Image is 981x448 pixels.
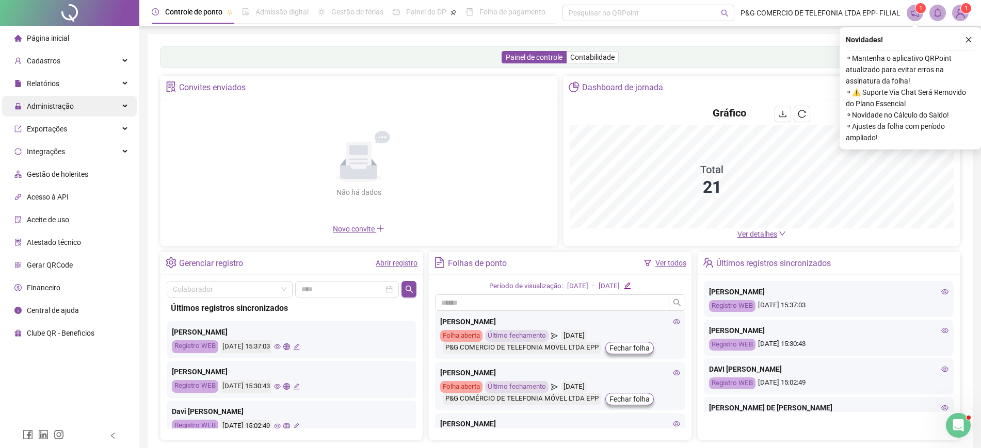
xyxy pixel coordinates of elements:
[406,8,446,16] span: Painel do DP
[609,393,650,405] span: Fechar folha
[14,307,22,314] span: info-circle
[27,147,65,156] span: Integrações
[709,300,948,312] div: [DATE] 15:37:03
[27,102,74,110] span: Administração
[274,423,281,429] span: eye
[965,36,972,43] span: close
[605,342,654,354] button: Fechar folha
[14,80,22,87] span: file
[221,380,271,393] div: [DATE] 15:30:43
[376,224,384,233] span: plus
[172,366,411,377] div: [PERSON_NAME]
[14,57,22,64] span: user-add
[274,383,281,390] span: eye
[737,230,777,238] span: Ver detalhes
[283,343,290,350] span: global
[293,423,300,429] span: edit
[655,259,686,267] a: Ver todos
[941,366,948,373] span: eye
[709,286,948,297] div: [PERSON_NAME]
[964,5,968,12] span: 1
[737,230,786,238] a: Ver detalhes down
[221,340,271,353] div: [DATE] 15:37:03
[443,393,601,405] div: P&G COMÉRCIO DE TELEFONIA MÓVEL LTDA EPP
[152,8,159,15] span: clock-circle
[941,404,948,411] span: eye
[27,261,73,269] span: Gerar QRCode
[673,420,680,427] span: eye
[485,330,549,342] div: Último fechamento
[166,257,176,268] span: setting
[673,369,680,376] span: eye
[14,103,22,110] span: lock
[172,380,218,393] div: Registro WEB
[255,8,309,16] span: Admissão digital
[709,363,948,375] div: DAVI [PERSON_NAME]
[709,402,948,413] div: [PERSON_NAME] DE [PERSON_NAME]
[27,125,67,133] span: Exportações
[569,81,580,92] span: pie-chart
[333,225,384,233] span: Novo convite
[331,8,383,16] span: Gestão de férias
[709,377,948,389] div: [DATE] 15:02:49
[283,383,290,390] span: global
[489,281,563,292] div: Período de visualização:
[451,9,457,15] span: pushpin
[915,3,926,13] sup: 1
[165,8,222,16] span: Controle de ponto
[27,215,69,224] span: Aceite de uso
[624,282,631,289] span: edit
[283,423,290,429] span: global
[405,285,413,293] span: search
[709,325,948,336] div: [PERSON_NAME]
[561,381,587,393] div: [DATE]
[716,255,831,272] div: Últimos registros sincronizados
[709,339,755,351] div: Registro WEB
[567,281,588,292] div: [DATE]
[919,5,923,12] span: 1
[109,432,117,439] span: left
[27,193,69,201] span: Acesso à API
[673,318,680,325] span: eye
[27,170,88,178] span: Gestão de holerites
[466,8,473,15] span: book
[846,34,883,45] span: Novidades !
[846,121,975,143] span: ⚬ Ajustes da folha com período ampliado!
[14,284,22,291] span: dollar
[570,53,615,61] span: Contabilidade
[227,9,233,15] span: pushpin
[27,79,59,88] span: Relatórios
[242,8,249,15] span: file-done
[14,261,22,269] span: qrcode
[293,383,300,390] span: edit
[221,420,271,433] div: [DATE] 15:02:49
[376,259,417,267] a: Abrir registro
[27,284,60,292] span: Financeiro
[703,257,714,268] span: team
[941,288,948,295] span: eye
[709,339,948,351] div: [DATE] 15:30:43
[582,79,663,96] div: Dashboard de jornada
[14,35,22,42] span: home
[172,326,411,338] div: [PERSON_NAME]
[946,413,971,438] iframe: Intercom live chat
[592,281,594,292] div: -
[609,342,650,354] span: Fechar folha
[551,330,558,342] span: send
[846,87,975,109] span: ⚬ ⚠️ Suporte Via Chat Será Removido do Plano Essencial
[673,298,681,307] span: search
[393,8,400,15] span: dashboard
[713,106,746,120] h4: Gráfico
[179,79,246,96] div: Convites enviados
[933,8,942,18] span: bell
[14,193,22,201] span: api
[172,406,411,417] div: Davi [PERSON_NAME]
[709,377,755,389] div: Registro WEB
[14,148,22,155] span: sync
[953,5,968,21] img: 7483
[434,257,445,268] span: file-text
[910,8,920,18] span: notification
[27,238,81,246] span: Atestado técnico
[721,9,729,17] span: search
[14,171,22,178] span: apartment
